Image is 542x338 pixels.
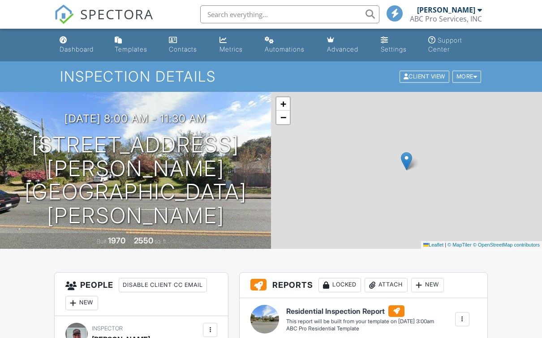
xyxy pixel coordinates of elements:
[97,238,107,245] span: Built
[134,236,153,245] div: 2550
[200,5,379,23] input: Search everything...
[400,71,449,83] div: Client View
[108,236,125,245] div: 1970
[65,296,98,310] div: New
[92,325,123,332] span: Inspector
[447,242,472,247] a: © MapTiler
[115,45,147,53] div: Templates
[54,12,154,31] a: SPECTORA
[425,32,486,58] a: Support Center
[65,113,206,125] h3: [DATE] 8:00 am - 11:30 am
[280,112,286,123] span: −
[318,278,361,292] div: Locked
[56,32,104,58] a: Dashboard
[80,4,154,23] span: SPECTORA
[365,278,408,292] div: Attach
[169,45,197,53] div: Contacts
[410,14,482,23] div: ABC Pro Services, INC
[216,32,254,58] a: Metrics
[399,73,452,79] a: Client View
[55,273,228,316] h3: People
[14,133,257,228] h1: [STREET_ADDRESS][PERSON_NAME] [GEOGRAPHIC_DATA][PERSON_NAME]
[445,242,446,247] span: |
[276,97,290,111] a: Zoom in
[111,32,158,58] a: Templates
[381,45,407,53] div: Settings
[60,45,94,53] div: Dashboard
[265,45,305,53] div: Automations
[219,45,243,53] div: Metrics
[119,278,207,292] div: Disable Client CC Email
[286,305,434,317] h6: Residential Inspection Report
[323,32,370,58] a: Advanced
[240,273,487,298] h3: Reports
[261,32,317,58] a: Automations (Basic)
[276,111,290,124] a: Zoom out
[286,325,434,333] div: ABC Pro Residential Template
[417,5,475,14] div: [PERSON_NAME]
[423,242,443,247] a: Leaflet
[327,45,358,53] div: Advanced
[54,4,74,24] img: The Best Home Inspection Software - Spectora
[428,36,462,53] div: Support Center
[280,98,286,109] span: +
[411,278,444,292] div: New
[155,238,167,245] span: sq. ft.
[286,318,434,325] div: This report will be built from your template on [DATE] 3:00am
[452,71,482,83] div: More
[165,32,209,58] a: Contacts
[60,69,482,84] h1: Inspection Details
[377,32,417,58] a: Settings
[401,152,412,170] img: Marker
[473,242,540,247] a: © OpenStreetMap contributors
